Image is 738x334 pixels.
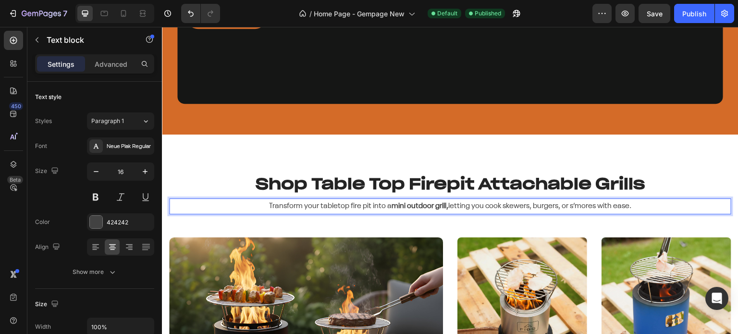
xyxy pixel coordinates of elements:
div: Width [35,322,51,331]
div: Beta [7,176,23,184]
iframe: Design area [162,27,738,334]
div: Publish [682,9,706,19]
div: Styles [35,117,52,125]
strong: mini outdoor grill, [230,175,286,183]
div: 450 [9,102,23,110]
button: Show more [35,263,154,281]
div: Color [35,218,50,226]
span: Default [437,9,457,18]
button: 7 [4,4,72,23]
div: Size [35,298,61,311]
p: Advanced [95,59,127,69]
div: Size [35,165,61,178]
div: 424242 [107,218,152,227]
div: Show more [73,267,117,277]
span: Published [475,9,501,18]
div: Open Intercom Messenger [705,287,728,310]
span: / [309,9,312,19]
p: Text block [47,34,128,46]
div: Text style [35,93,61,101]
span: Paragraph 1 [91,117,124,125]
button: Save [639,4,670,23]
div: Font [35,142,47,150]
span: Home Page - Gempage New [314,9,405,19]
p: 7 [63,8,67,19]
p: Settings [48,59,74,69]
span: Save [647,10,663,18]
div: Undo/Redo [181,4,220,23]
div: Align [35,241,62,254]
div: Neue Plak Regular [107,142,152,151]
button: Publish [674,4,714,23]
button: Paragraph 1 [87,112,154,130]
